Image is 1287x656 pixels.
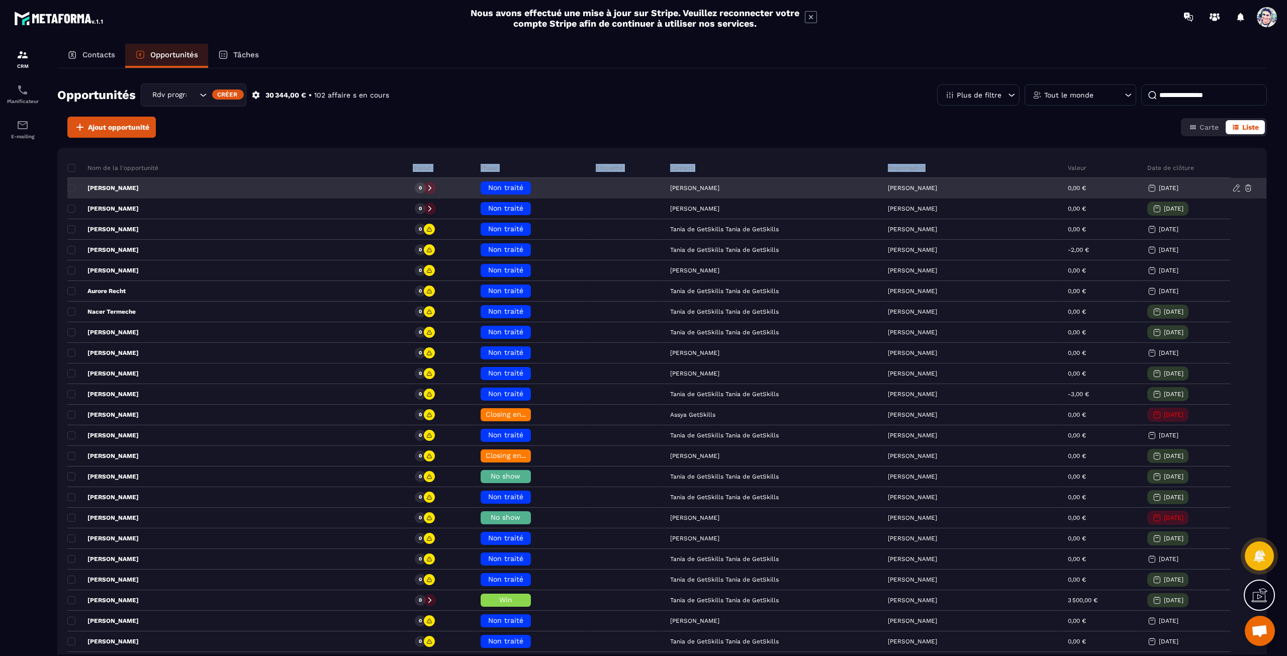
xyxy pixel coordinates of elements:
[1044,91,1093,99] p: Tout le monde
[3,76,43,112] a: schedulerschedulerPlanificateur
[888,267,937,274] p: [PERSON_NAME]
[1068,514,1086,521] p: 0,00 €
[1164,411,1183,418] p: [DATE]
[419,514,422,521] p: 0
[888,391,937,398] p: [PERSON_NAME]
[488,616,523,624] span: Non traité
[67,493,139,501] p: [PERSON_NAME]
[491,472,520,480] span: No show
[888,164,926,172] p: Responsable
[488,493,523,501] span: Non traité
[1068,494,1086,501] p: 0,00 €
[1068,267,1086,274] p: 0,00 €
[1068,576,1086,583] p: 0,00 €
[1068,452,1086,459] p: 0,00 €
[419,555,422,563] p: 0
[419,473,422,480] p: 0
[67,308,136,316] p: Nacer Termeche
[67,349,139,357] p: [PERSON_NAME]
[419,494,422,501] p: 0
[67,514,139,522] p: [PERSON_NAME]
[1068,349,1086,356] p: 0,00 €
[1164,576,1183,583] p: [DATE]
[888,555,937,563] p: [PERSON_NAME]
[1068,638,1086,645] p: 0,00 €
[265,90,306,100] p: 30 344,00 €
[67,452,139,460] p: [PERSON_NAME]
[888,432,937,439] p: [PERSON_NAME]
[1147,164,1194,172] p: Date de clôture
[1159,226,1178,233] p: [DATE]
[486,451,543,459] span: Closing en cours
[150,50,198,59] p: Opportunités
[208,44,269,68] a: Tâches
[1164,308,1183,315] p: [DATE]
[1164,452,1183,459] p: [DATE]
[1068,473,1086,480] p: 0,00 €
[67,617,139,625] p: [PERSON_NAME]
[888,514,937,521] p: [PERSON_NAME]
[1068,432,1086,439] p: 0,00 €
[67,266,139,274] p: [PERSON_NAME]
[67,555,139,563] p: [PERSON_NAME]
[888,452,937,459] p: [PERSON_NAME]
[488,554,523,563] span: Non traité
[1068,164,1086,172] p: Valeur
[888,184,937,192] p: [PERSON_NAME]
[419,391,422,398] p: 0
[488,266,523,274] span: Non traité
[1159,288,1178,295] p: [DATE]
[67,390,139,398] p: [PERSON_NAME]
[419,184,422,192] p: 0
[150,89,187,101] span: Rdv programmé
[888,535,937,542] p: [PERSON_NAME]
[419,329,422,336] p: 0
[1159,617,1178,624] p: [DATE]
[67,411,139,419] p: [PERSON_NAME]
[1159,246,1178,253] p: [DATE]
[141,83,246,107] div: Search for option
[486,410,543,418] span: Closing en cours
[14,9,105,27] img: logo
[888,411,937,418] p: [PERSON_NAME]
[67,637,139,645] p: [PERSON_NAME]
[1068,226,1086,233] p: 0,00 €
[499,596,512,604] span: Win
[1068,246,1089,253] p: -2,00 €
[67,328,139,336] p: [PERSON_NAME]
[888,576,937,583] p: [PERSON_NAME]
[17,119,29,131] img: email
[419,370,422,377] p: 0
[67,287,126,295] p: Aurore Recht
[888,226,937,233] p: [PERSON_NAME]
[3,134,43,139] p: E-mailing
[1068,370,1086,377] p: 0,00 €
[1068,411,1086,418] p: 0,00 €
[888,494,937,501] p: [PERSON_NAME]
[1068,288,1086,295] p: 0,00 €
[1159,267,1178,274] p: [DATE]
[88,122,149,132] span: Ajout opportunité
[57,44,125,68] a: Contacts
[1164,473,1183,480] p: [DATE]
[488,390,523,398] span: Non traité
[488,534,523,542] span: Non traité
[3,41,43,76] a: formationformationCRM
[1159,349,1178,356] p: [DATE]
[419,411,422,418] p: 0
[888,617,937,624] p: [PERSON_NAME]
[957,91,1001,99] p: Plus de filtre
[488,183,523,192] span: Non traité
[67,184,139,192] p: [PERSON_NAME]
[233,50,259,59] p: Tâches
[488,225,523,233] span: Non traité
[419,308,422,315] p: 0
[888,288,937,295] p: [PERSON_NAME]
[187,89,197,101] input: Search for option
[488,575,523,583] span: Non traité
[488,245,523,253] span: Non traité
[1159,638,1178,645] p: [DATE]
[1164,370,1183,377] p: [DATE]
[1164,535,1183,542] p: [DATE]
[67,117,156,138] button: Ajout opportunité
